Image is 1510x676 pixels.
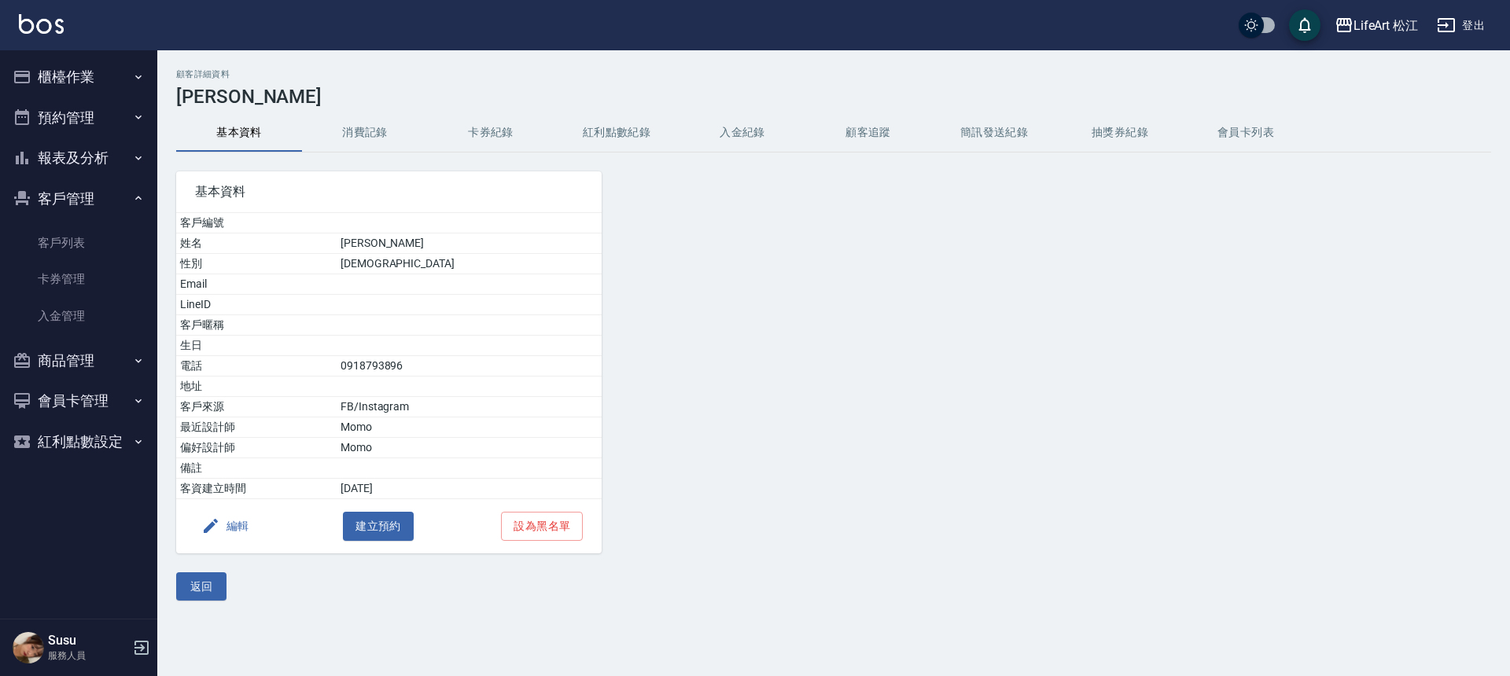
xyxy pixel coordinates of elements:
button: 商品管理 [6,340,151,381]
button: 基本資料 [176,114,302,152]
h3: [PERSON_NAME] [176,86,1491,108]
td: Momo [337,438,602,458]
td: 客戶編號 [176,213,337,233]
button: 預約管理 [6,97,151,138]
td: 最近設計師 [176,417,337,438]
button: 設為黑名單 [501,512,583,541]
td: 客資建立時間 [176,479,337,499]
div: LifeArt 松江 [1353,16,1419,35]
td: 偏好設計師 [176,438,337,458]
a: 卡券管理 [6,261,151,297]
button: 報表及分析 [6,138,151,178]
td: Momo [337,417,602,438]
button: 櫃檯作業 [6,57,151,97]
td: [PERSON_NAME] [337,233,602,254]
td: 電話 [176,356,337,377]
button: 消費記錄 [302,114,428,152]
button: 返回 [176,572,226,601]
button: LifeArt 松江 [1328,9,1425,42]
td: 性別 [176,254,337,274]
button: 簡訊發送紀錄 [931,114,1057,152]
td: 客戶暱稱 [176,315,337,336]
td: [DATE] [337,479,602,499]
td: [DEMOGRAPHIC_DATA] [337,254,602,274]
button: save [1289,9,1320,41]
td: 備註 [176,458,337,479]
button: 抽獎券紀錄 [1057,114,1183,152]
button: 客戶管理 [6,178,151,219]
img: Person [13,632,44,663]
button: 登出 [1431,11,1491,40]
button: 會員卡管理 [6,380,151,421]
button: 卡券紀錄 [428,114,554,152]
button: 紅利點數設定 [6,421,151,462]
td: 0918793896 [337,356,602,377]
button: 編輯 [195,512,256,541]
button: 會員卡列表 [1183,114,1309,152]
td: LineID [176,295,337,315]
a: 客戶列表 [6,225,151,261]
td: FB/Instagram [337,397,602,417]
td: 客戶來源 [176,397,337,417]
p: 服務人員 [48,648,128,663]
td: Email [176,274,337,295]
button: 顧客追蹤 [805,114,931,152]
h2: 顧客詳細資料 [176,69,1491,79]
button: 建立預約 [343,512,414,541]
button: 紅利點數紀錄 [554,114,679,152]
button: 入金紀錄 [679,114,805,152]
span: 基本資料 [195,184,583,200]
td: 生日 [176,336,337,356]
td: 地址 [176,377,337,397]
h5: Susu [48,633,128,648]
img: Logo [19,14,64,34]
td: 姓名 [176,233,337,254]
a: 入金管理 [6,298,151,334]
